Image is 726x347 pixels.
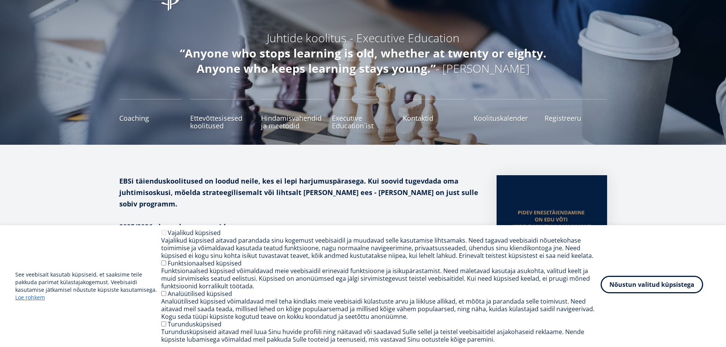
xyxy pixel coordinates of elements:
[168,320,221,328] label: Turundusküpsised
[261,99,324,130] a: Hindamisvahendid ja meetodid
[15,294,45,301] a: Loe rohkem
[601,276,703,293] button: Nõustun valitud küpsistega
[161,46,565,76] h5: - [PERSON_NAME]
[180,45,547,76] em: “Anyone who stops learning is old, whether at twenty or eighty. Anyone who keeps learning stays y...
[161,328,601,343] div: Turundusküpsiseid aitavad meil luua Sinu huvide profiili ning näitavad või saadavad Sulle sellel ...
[403,114,465,122] span: Kontaktid
[119,114,182,122] span: Coaching
[190,114,253,130] span: Ettevõttesisesed koolitused
[545,99,607,130] a: Registreeru
[119,176,478,208] strong: EBSi täienduskoolitused on loodud neile, kes ei lepi harjumuspärasega. Kui soovid tugevdada oma j...
[403,99,465,130] a: Kontaktid
[474,99,536,130] a: Koolituskalender
[474,114,536,122] span: Koolituskalender
[161,297,601,320] div: Analüütilised küpsised võimaldavad meil teha kindlaks meie veebisaidi külastuste arvu ja liikluse...
[545,114,607,122] span: Registreeru
[168,229,221,237] label: Vajalikud küpsised
[161,237,601,259] div: Vajalikud küpsised aitavad parandada sinu kogemust veebisaidil ja muudavad selle kasutamise lihts...
[168,289,232,298] label: Analüütilised küpsised
[161,30,565,46] h5: Juhtide koolitus - Executive Education
[119,99,182,130] a: Coaching
[161,267,601,290] div: Funktsionaalsed küpsised võimaldavad meie veebisaidil erinevaid funktsioone ja isikupärastamist. ...
[119,222,228,231] strong: 2025/2026 algavad programmid:
[261,114,324,130] span: Hindamisvahendid ja meetodid
[332,114,394,130] span: Executive Education´ist
[15,271,161,301] p: See veebisait kasutab küpsiseid, et saaksime teile pakkuda parimat külastajakogemust. Veebisaidi ...
[332,99,394,130] a: Executive Education´ist
[168,259,242,267] label: Funktsionaalsed küpsised
[190,99,253,130] a: Ettevõttesisesed koolitused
